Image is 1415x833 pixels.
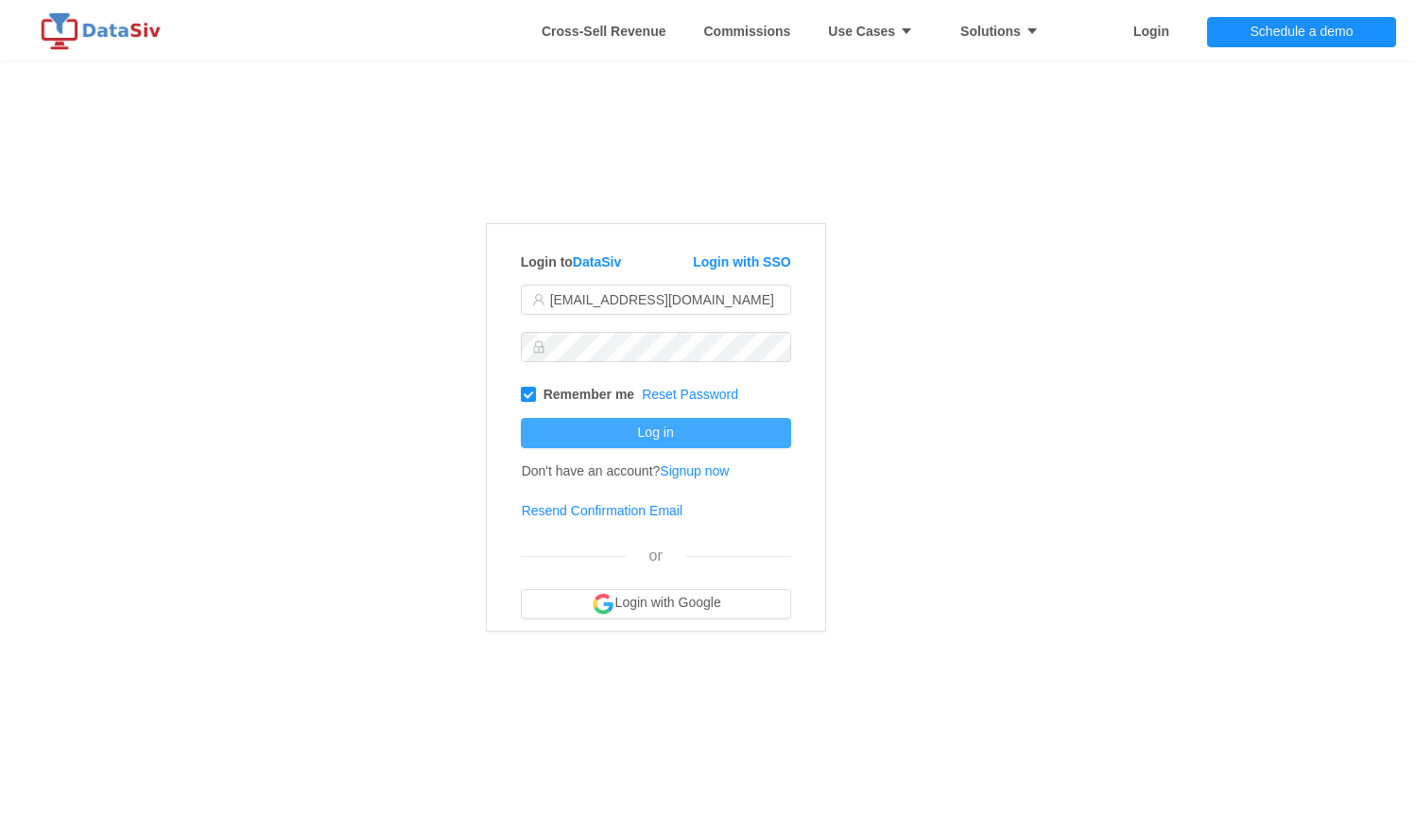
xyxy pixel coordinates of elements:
[521,589,791,619] button: Login with Google
[38,12,170,50] img: logo
[521,418,791,448] button: Log in
[693,254,790,269] a: Login with SSO
[1133,3,1169,60] a: Login
[649,547,663,564] span: or
[573,254,621,269] a: DataSiv
[521,285,791,315] input: Email
[521,254,622,269] strong: Login to
[542,3,666,60] a: Whitespace
[960,24,1048,39] strong: Solutions
[1021,25,1039,38] i: icon: caret-down
[828,24,923,39] strong: Use Cases
[660,463,729,478] a: Signup now
[522,503,682,518] a: Resend Confirmation Email
[532,293,545,306] i: icon: user
[544,387,635,402] strong: Remember me
[703,3,790,60] a: Commissions
[895,25,913,38] i: icon: caret-down
[642,387,738,402] a: Reset Password
[532,340,545,354] i: icon: lock
[1207,17,1396,47] button: Schedule a demo
[521,451,731,491] td: Don't have an account?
